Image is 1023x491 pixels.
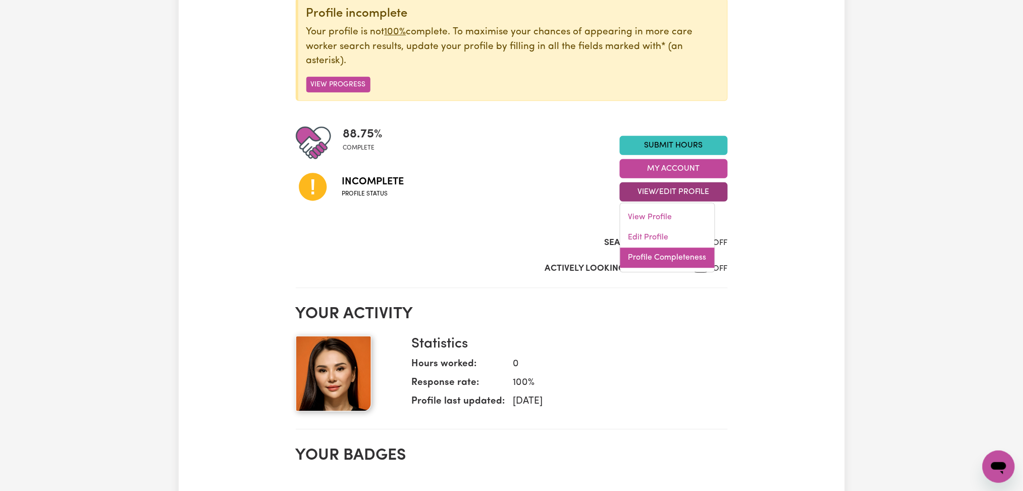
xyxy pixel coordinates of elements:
dd: [DATE] [505,395,720,409]
dt: Response rate: [412,376,505,395]
dt: Hours worked: [412,357,505,376]
dt: Profile last updated: [412,395,505,413]
h3: Statistics [412,336,720,353]
span: 88.75 % [343,125,383,143]
span: Profile status [342,189,404,199]
span: Incomplete [342,174,404,189]
u: 100% [385,27,406,37]
h2: Your badges [296,446,728,465]
dd: 100 % [505,376,720,390]
span: OFF [713,265,728,273]
span: complete [343,143,383,153]
div: Profile incomplete [306,7,719,21]
span: OFF [713,239,728,247]
button: View Progress [306,77,370,92]
a: Profile Completeness [620,248,715,268]
dd: 0 [505,357,720,372]
a: Edit Profile [620,228,715,248]
a: Submit Hours [620,136,728,155]
button: My Account [620,159,728,178]
h2: Your activity [296,305,728,324]
a: View Profile [620,208,715,228]
label: Actively Looking for Clients [545,262,681,275]
img: Your profile picture [296,336,371,412]
div: View/Edit Profile [620,203,715,273]
div: Profile completeness: 88.75% [343,125,391,161]
p: Your profile is not complete. To maximise your chances of appearing in more care worker search re... [306,25,719,69]
label: Search Visibility [605,236,681,250]
iframe: Button to launch messaging window [983,451,1015,483]
button: View/Edit Profile [620,182,728,202]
